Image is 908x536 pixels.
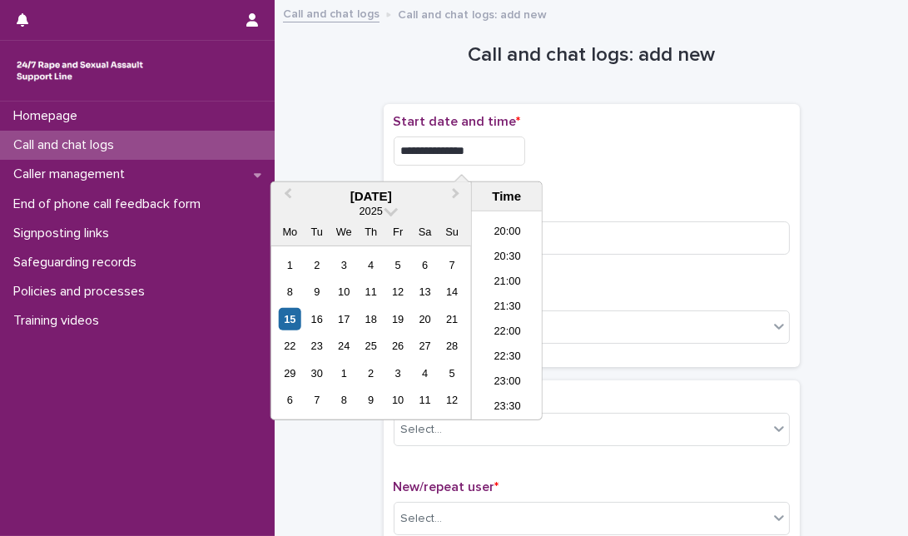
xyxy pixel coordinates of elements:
[279,335,301,357] div: Choose Monday, 22 September 2025
[333,254,355,276] div: Choose Wednesday, 3 September 2025
[333,308,355,330] div: Choose Wednesday, 17 September 2025
[283,3,380,22] a: Call and chat logs
[279,254,301,276] div: Choose Monday, 1 September 2025
[472,221,543,246] li: 20:00
[279,221,301,243] div: Mo
[472,320,543,345] li: 22:00
[441,308,464,330] div: Choose Sunday, 21 September 2025
[279,308,301,330] div: Choose Monday, 15 September 2025
[441,362,464,385] div: Choose Sunday, 5 October 2025
[13,54,146,87] img: rhQMoQhaT3yELyF149Cw
[441,335,464,357] div: Choose Sunday, 28 September 2025
[7,313,112,329] p: Training videos
[305,254,328,276] div: Choose Tuesday, 2 September 2025
[333,221,355,243] div: We
[398,4,547,22] p: Call and chat logs: add new
[305,308,328,330] div: Choose Tuesday, 16 September 2025
[444,184,471,211] button: Next Month
[7,255,150,270] p: Safeguarding records
[360,389,382,411] div: Choose Thursday, 9 October 2025
[441,221,464,243] div: Su
[414,308,436,330] div: Choose Saturday, 20 September 2025
[401,421,443,439] div: Select...
[305,280,328,303] div: Choose Tuesday, 9 September 2025
[333,362,355,385] div: Choose Wednesday, 1 October 2025
[305,221,328,243] div: Tu
[279,280,301,303] div: Choose Monday, 8 September 2025
[7,196,214,212] p: End of phone call feedback form
[414,254,436,276] div: Choose Saturday, 6 September 2025
[305,389,328,411] div: Choose Tuesday, 7 October 2025
[273,184,300,211] button: Previous Month
[414,335,436,357] div: Choose Saturday, 27 September 2025
[7,137,127,153] p: Call and chat logs
[360,221,382,243] div: Th
[472,395,543,420] li: 23:30
[476,189,538,204] div: Time
[7,284,158,300] p: Policies and processes
[387,280,409,303] div: Choose Friday, 12 September 2025
[394,480,499,494] span: New/repeat user
[472,295,543,320] li: 21:30
[401,510,443,528] div: Select...
[7,108,91,124] p: Homepage
[305,362,328,385] div: Choose Tuesday, 30 September 2025
[387,335,409,357] div: Choose Friday, 26 September 2025
[360,254,382,276] div: Choose Thursday, 4 September 2025
[387,308,409,330] div: Choose Friday, 19 September 2025
[472,246,543,270] li: 20:30
[394,115,521,128] span: Start date and time
[472,270,543,295] li: 21:00
[387,362,409,385] div: Choose Friday, 3 October 2025
[441,254,464,276] div: Choose Sunday, 7 September 2025
[472,345,543,370] li: 22:30
[7,226,122,241] p: Signposting links
[7,166,138,182] p: Caller management
[333,389,355,411] div: Choose Wednesday, 8 October 2025
[360,280,382,303] div: Choose Thursday, 11 September 2025
[441,389,464,411] div: Choose Sunday, 12 October 2025
[305,335,328,357] div: Choose Tuesday, 23 September 2025
[414,221,436,243] div: Sa
[387,254,409,276] div: Choose Friday, 5 September 2025
[414,362,436,385] div: Choose Saturday, 4 October 2025
[360,335,382,357] div: Choose Thursday, 25 September 2025
[414,280,436,303] div: Choose Saturday, 13 September 2025
[384,43,800,67] h1: Call and chat logs: add new
[276,251,465,414] div: month 2025-09
[360,308,382,330] div: Choose Thursday, 18 September 2025
[387,389,409,411] div: Choose Friday, 10 October 2025
[333,280,355,303] div: Choose Wednesday, 10 September 2025
[279,389,301,411] div: Choose Monday, 6 October 2025
[441,280,464,303] div: Choose Sunday, 14 September 2025
[271,189,471,204] div: [DATE]
[359,205,382,217] span: 2025
[279,362,301,385] div: Choose Monday, 29 September 2025
[414,389,436,411] div: Choose Saturday, 11 October 2025
[360,362,382,385] div: Choose Thursday, 2 October 2025
[333,335,355,357] div: Choose Wednesday, 24 September 2025
[387,221,409,243] div: Fr
[472,370,543,395] li: 23:00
